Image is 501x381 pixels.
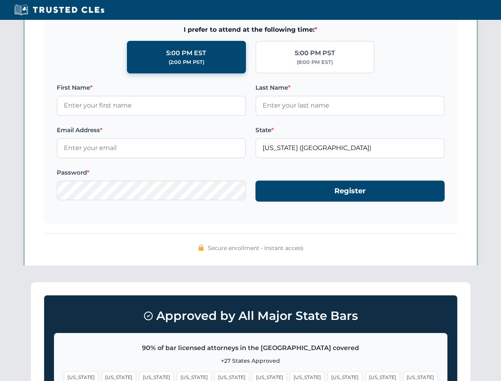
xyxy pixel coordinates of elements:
[208,244,303,252] span: Secure enrollment • Instant access
[12,4,107,16] img: Trusted CLEs
[57,96,246,115] input: Enter your first name
[64,343,438,353] p: 90% of bar licensed attorneys in the [GEOGRAPHIC_DATA] covered
[57,125,246,135] label: Email Address
[57,168,246,177] label: Password
[198,244,204,251] img: 🔒
[255,83,445,92] label: Last Name
[255,125,445,135] label: State
[169,58,204,66] div: (2:00 PM PST)
[57,83,246,92] label: First Name
[64,356,438,365] p: +27 States Approved
[54,305,447,327] h3: Approved by All Major State Bars
[166,48,206,58] div: 5:00 PM EST
[57,25,445,35] span: I prefer to attend at the following time:
[255,96,445,115] input: Enter your last name
[255,138,445,158] input: Florida (FL)
[295,48,335,58] div: 5:00 PM PST
[57,138,246,158] input: Enter your email
[255,181,445,202] button: Register
[297,58,333,66] div: (8:00 PM EST)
